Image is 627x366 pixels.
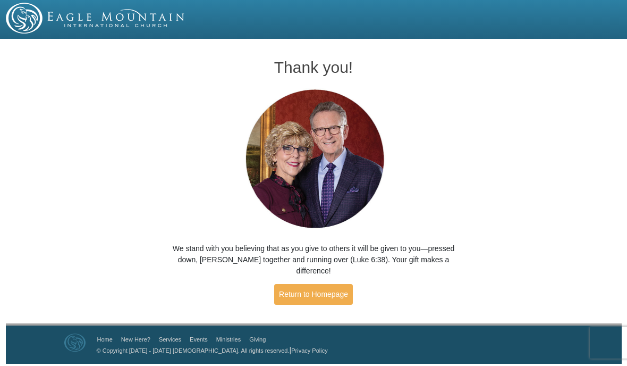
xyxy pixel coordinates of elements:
a: Ministries [216,336,241,343]
a: Privacy Policy [291,347,327,354]
a: Events [190,336,208,343]
a: Giving [249,336,266,343]
img: EMIC [6,3,185,34]
a: Return to Homepage [274,284,353,305]
img: Eagle Mountain International Church [64,334,86,352]
h1: Thank you! [163,59,465,76]
a: Home [97,336,113,343]
a: © Copyright [DATE] - [DATE] [DEMOGRAPHIC_DATA]. All rights reserved. [97,347,290,354]
p: We stand with you believing that as you give to others it will be given to you—pressed down, [PER... [163,243,465,277]
p: | [93,345,328,356]
a: Services [159,336,181,343]
img: Pastors George and Terri Pearsons [235,86,392,232]
a: New Here? [121,336,150,343]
